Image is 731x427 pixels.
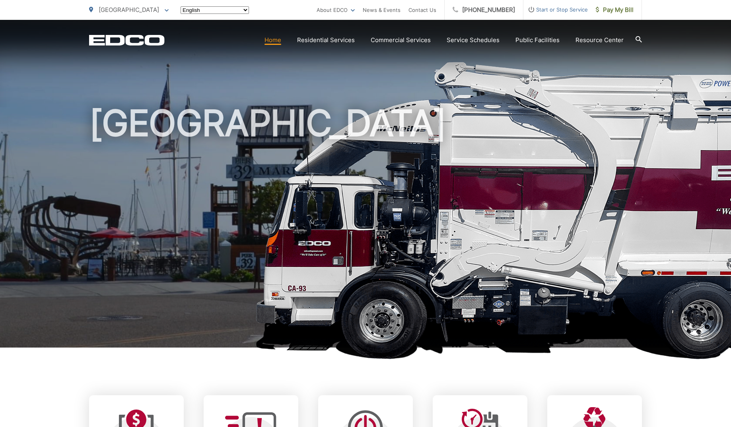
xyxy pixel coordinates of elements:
a: About EDCO [317,5,355,15]
a: Commercial Services [371,35,431,45]
a: Contact Us [408,5,436,15]
a: Public Facilities [515,35,560,45]
span: Pay My Bill [596,5,634,15]
a: News & Events [363,5,400,15]
a: EDCD logo. Return to the homepage. [89,35,165,46]
a: Home [264,35,281,45]
h1: [GEOGRAPHIC_DATA] [89,103,642,355]
a: Service Schedules [447,35,500,45]
select: Select a language [181,6,249,14]
a: Residential Services [297,35,355,45]
span: [GEOGRAPHIC_DATA] [99,6,159,14]
a: Resource Center [575,35,624,45]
